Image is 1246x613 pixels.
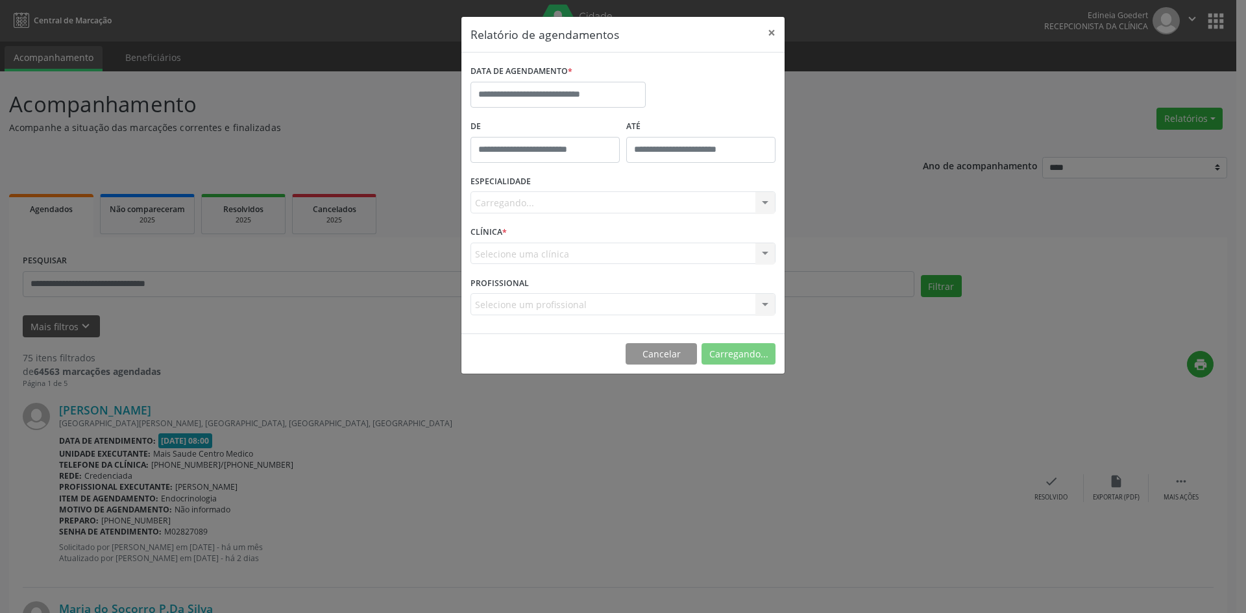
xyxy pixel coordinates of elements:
button: Close [759,17,785,49]
label: PROFISSIONAL [470,273,529,293]
h5: Relatório de agendamentos [470,26,619,43]
label: ATÉ [626,117,776,137]
label: ESPECIALIDADE [470,172,531,192]
label: De [470,117,620,137]
button: Carregando... [702,343,776,365]
button: Cancelar [626,343,697,365]
label: DATA DE AGENDAMENTO [470,62,572,82]
label: CLÍNICA [470,222,507,243]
